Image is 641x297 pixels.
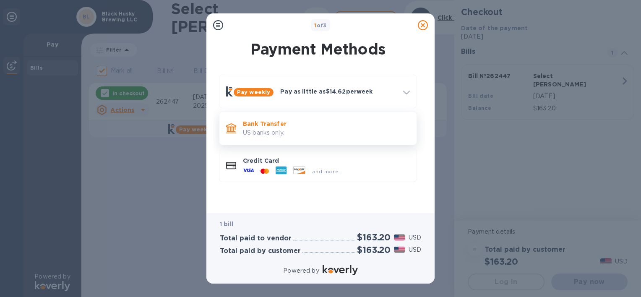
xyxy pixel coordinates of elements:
h3: Total paid to vendor [220,234,292,242]
p: Bank Transfer [243,120,410,128]
p: US banks only. [243,128,410,137]
h2: $163.20 [357,232,391,242]
img: Logo [323,265,358,275]
span: 1 [314,22,316,29]
b: of 3 [314,22,327,29]
p: USD [409,233,421,242]
b: Pay weekly [237,89,270,95]
span: and more... [312,168,343,175]
p: USD [409,245,421,254]
b: 1 bill [220,221,233,227]
img: USD [394,247,405,253]
h3: Total paid by customer [220,247,301,255]
p: Pay as little as $14.62 per week [280,87,396,96]
p: Powered by [283,266,319,275]
p: Credit Card [243,156,410,165]
img: USD [394,234,405,240]
h2: $163.20 [357,245,391,255]
h1: Payment Methods [217,40,419,58]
